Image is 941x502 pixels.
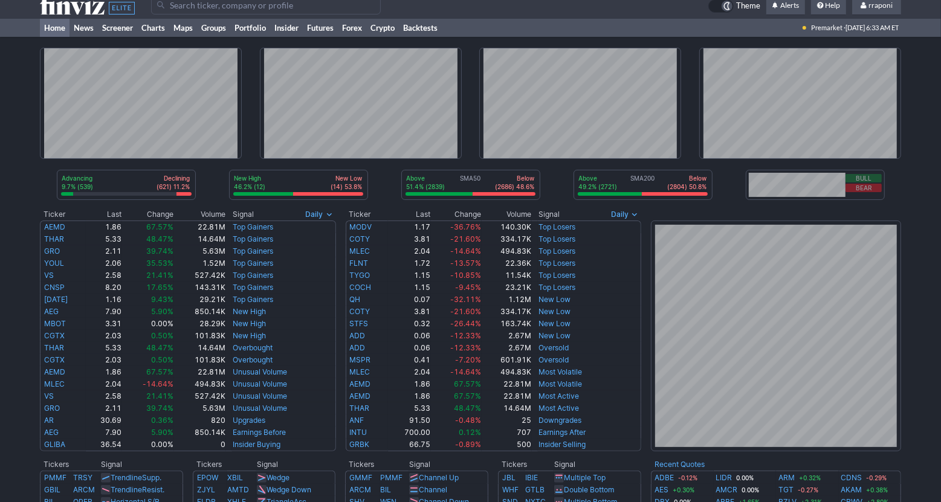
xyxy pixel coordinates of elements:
p: (2686) 48.6% [496,182,535,191]
td: 707 [482,426,532,439]
a: WHF [502,485,519,494]
td: 28.29K [174,318,226,330]
a: New Low [538,331,571,340]
td: 2.11 [86,402,122,414]
span: 9.43% [151,295,173,304]
td: 494.83K [174,378,226,390]
td: 0.41 [388,354,431,366]
a: Top Losers [538,234,575,243]
a: THAR [350,404,370,413]
a: IBIE [525,473,538,482]
td: 0.32 [388,318,431,330]
a: Top Losers [538,271,575,280]
td: 1.86 [388,378,431,390]
td: 14.64M [482,402,532,414]
td: 0.00% [122,318,174,330]
a: New High [233,319,266,328]
a: Overbought [233,343,273,352]
p: 51.4% (2839) [407,182,445,191]
a: AKAM [841,484,862,496]
td: 2.67M [482,330,532,342]
a: ARM [778,472,795,484]
a: CGTX [44,331,65,340]
a: TrendlineSupp. [111,473,161,482]
a: Earnings Before [233,428,286,437]
td: 140.30K [482,220,532,233]
a: QH [350,295,361,304]
a: THAR [44,234,64,243]
a: New High [233,331,266,340]
a: [DATE] [44,295,68,304]
span: 0.50% [151,355,173,364]
th: Last [388,208,431,220]
td: 2.58 [86,269,122,282]
span: 17.65% [146,283,173,292]
a: COCH [350,283,372,292]
a: BIL [380,485,391,494]
td: 820 [174,414,226,426]
a: AES [655,484,668,496]
a: VS [44,271,54,280]
span: Daily [306,208,323,220]
td: 494.83K [482,366,532,378]
span: rraponi [868,1,893,10]
a: AEMD [44,367,65,376]
td: 5.33 [388,402,431,414]
td: 23.21K [482,282,532,294]
a: GBIL [44,485,60,494]
a: Screener [98,19,137,37]
td: 527.42K [174,390,226,402]
button: Bear [846,184,882,192]
a: AEMD [350,391,371,401]
p: 46.2% (12) [234,182,266,191]
span: -0.48% [455,416,481,425]
p: Below [668,174,707,182]
a: LIDR [716,472,732,484]
a: AMTD [227,485,249,494]
span: -0.89% [455,440,481,449]
a: Earnings After [538,428,586,437]
td: 2.04 [388,245,431,257]
p: Declining [157,174,190,182]
a: GRBK [350,440,370,449]
td: 25 [482,414,532,426]
a: JBL [502,473,516,482]
td: 1.72 [388,257,431,269]
span: -21.60% [450,234,481,243]
a: TrendlineResist. [111,485,164,494]
a: New High [233,307,266,316]
p: Below [496,174,535,182]
p: Above [579,174,618,182]
a: XBIL [227,473,243,482]
a: Insider Buying [233,440,280,449]
td: 5.63M [174,402,226,414]
a: ADBE [655,472,674,484]
a: PMMF [380,473,403,482]
th: Ticker [346,208,389,220]
a: Groups [197,19,230,37]
a: Upgrades [233,416,265,425]
span: Daily [611,208,629,220]
span: 67.57% [454,379,481,388]
p: (2804) 50.8% [668,182,707,191]
a: GTLB [525,485,545,494]
a: Top Gainers [233,295,273,304]
b: Recent Quotes [655,460,705,469]
td: 527.42K [174,269,226,282]
a: Channel Up [419,473,459,482]
a: AMCR [716,484,738,496]
a: Unusual Volume [233,379,287,388]
a: Most Active [538,404,579,413]
span: 0.50% [151,331,173,340]
td: 22.81M [482,390,532,402]
p: Above [407,174,445,182]
th: Change [431,208,481,220]
td: 1.86 [86,220,122,233]
a: THAR [44,343,64,352]
a: GRO [44,404,60,413]
a: Most Volatile [538,379,582,388]
span: 0.12% [459,428,481,437]
td: 30.69 [86,414,122,426]
button: Signals interval [303,208,336,220]
a: GLIBA [44,440,65,449]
